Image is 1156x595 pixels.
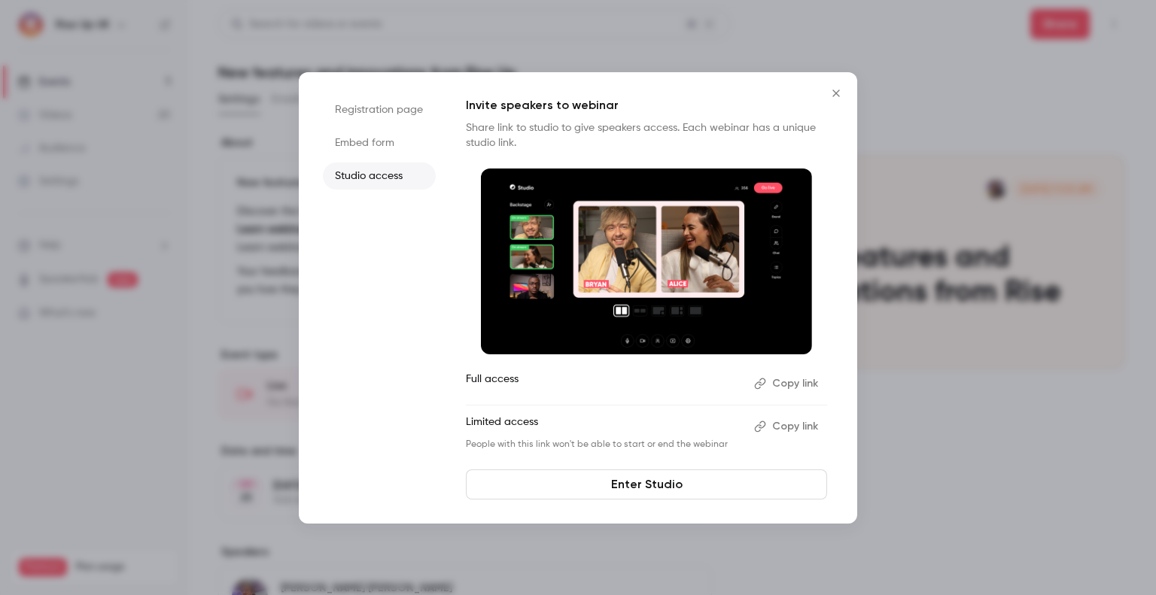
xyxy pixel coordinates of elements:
button: Copy link [748,414,827,439]
button: Close [821,78,851,108]
li: Registration page [323,96,436,123]
p: Full access [466,372,742,396]
p: People with this link won't be able to start or end the webinar [466,439,742,451]
p: Limited access [466,414,742,439]
p: Share link to studio to give speakers access. Each webinar has a unique studio link. [466,120,827,150]
button: Copy link [748,372,827,396]
li: Studio access [323,162,436,190]
p: Invite speakers to webinar [466,96,827,114]
li: Embed form [323,129,436,156]
a: Enter Studio [466,469,827,499]
img: Invite speakers to webinar [481,168,812,355]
